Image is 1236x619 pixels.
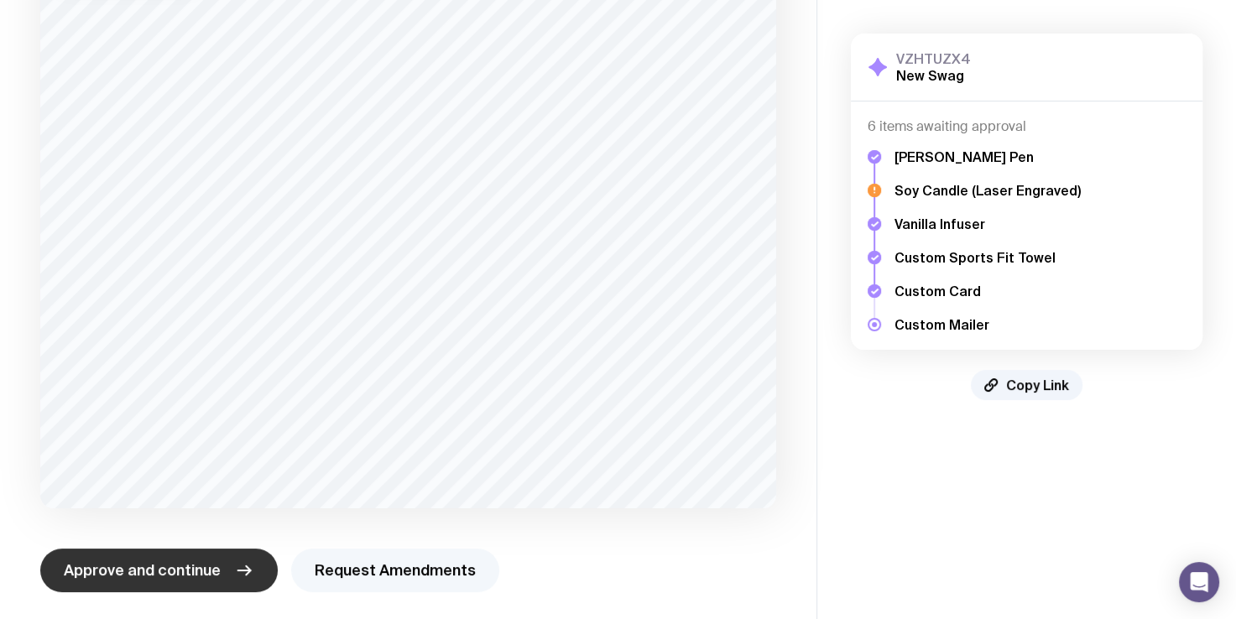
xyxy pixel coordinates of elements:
[894,283,1081,299] h5: Custom Card
[868,118,1186,135] h4: 6 items awaiting approval
[896,50,971,67] h3: VZHTUZX4
[291,549,499,592] button: Request Amendments
[64,560,221,580] span: Approve and continue
[894,249,1081,266] h5: Custom Sports Fit Towel
[1179,562,1219,602] div: Open Intercom Messenger
[1006,377,1069,393] span: Copy Link
[894,182,1081,199] h5: Soy Candle (Laser Engraved)
[894,216,1081,232] h5: Vanilla Infuser
[971,370,1082,400] button: Copy Link
[894,148,1081,165] h5: [PERSON_NAME] Pen
[40,549,278,592] button: Approve and continue
[894,316,1081,333] h5: Custom Mailer
[896,67,971,84] h2: New Swag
